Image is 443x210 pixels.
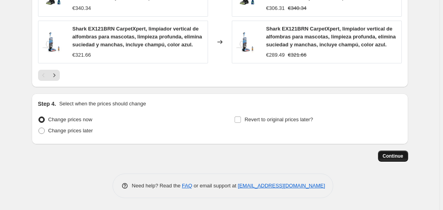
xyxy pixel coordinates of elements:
strike: €340.34 [288,4,307,12]
h2: Step 4. [38,100,56,108]
div: €340.34 [73,4,91,12]
span: Need help? Read the [132,183,182,189]
span: Change prices later [48,128,93,134]
button: Next [49,70,60,81]
strike: €321.66 [288,51,307,59]
p: Select when the prices should change [59,100,146,108]
span: Shark EX121BRN CarpetXpert, limpiador vertical de alfombras para mascotas, limpieza profunda, eli... [266,26,396,48]
img: 7155uSonnCL_80x.jpg [42,30,66,54]
span: Change prices now [48,116,92,122]
span: Revert to original prices later? [244,116,313,122]
a: FAQ [182,183,192,189]
span: Shark EX121BRN CarpetXpert, limpiador vertical de alfombras para mascotas, limpieza profunda, eli... [73,26,202,48]
span: or email support at [192,183,238,189]
div: €306.31 [266,4,285,12]
div: €321.66 [73,51,91,59]
img: 7155uSonnCL_80x.jpg [236,30,260,54]
span: Continue [383,153,403,159]
div: €289.49 [266,51,285,59]
nav: Pagination [38,70,60,81]
button: Continue [378,151,408,162]
a: [EMAIL_ADDRESS][DOMAIN_NAME] [238,183,325,189]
